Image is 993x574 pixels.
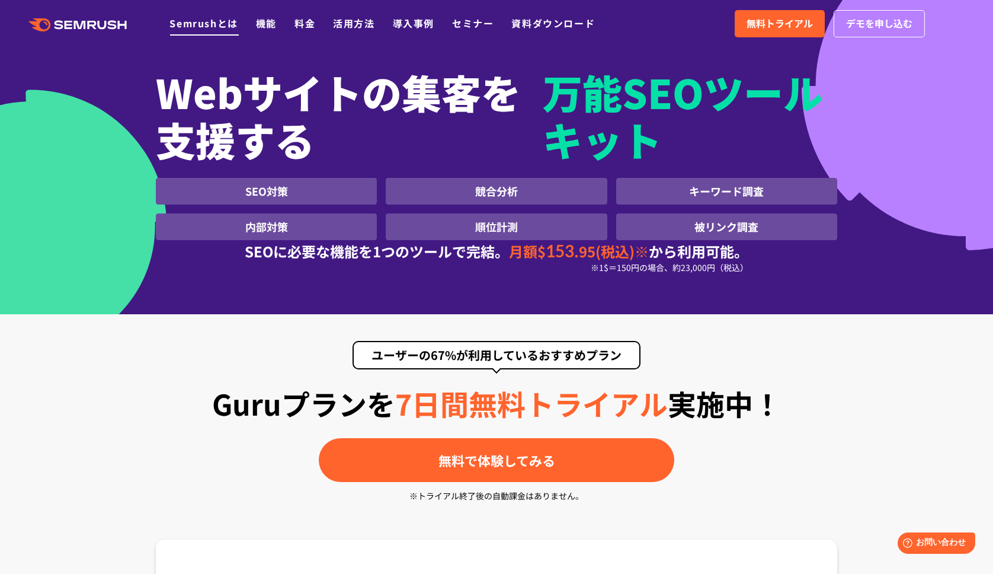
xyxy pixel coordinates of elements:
div: ユーザーの67%が利用しているおすすめプラン [353,341,640,369]
div: ※1$＝150円の場合、約23,000円（税込） [245,262,748,273]
a: 無料トライアル [735,10,825,37]
div: SEOに必要な機能を1つのツールで完結。 から利用可能。 [245,240,748,273]
iframe: Help widget launcher [888,528,980,561]
span: 7日間 [395,382,469,424]
span: Guruプランを [212,382,469,424]
a: 導入事例 [393,16,434,30]
a: 料金 [294,16,315,30]
span: 競合分析 [475,183,518,199]
div: 実施中！ [185,387,808,419]
a: 無料で体験してみる [319,438,674,482]
a: Semrushとは [169,16,238,30]
span: SEO対策 [245,183,288,199]
span: 内部対策 [245,219,288,234]
h1: Webサイトの 集客を支援する [156,68,837,178]
span: キーワード調査 [689,183,764,199]
a: デモを申し込む [834,10,925,37]
span: 順位計測 [475,219,518,234]
span: デモを申し込む [846,16,912,31]
span: 153 [546,241,574,261]
span: 無料で体験してみる [438,451,555,469]
span: 万能SEO ツールキット [543,68,838,163]
span: 月額$ .95(税込)※ [509,241,649,262]
div: ※トライアル終了後の自動課金はありません。 [185,490,808,502]
a: 活用方法 [333,16,374,30]
a: セミナー [452,16,494,30]
span: 無料トライアル [747,16,813,31]
span: 無料トライアル [469,382,668,424]
a: 資料ダウンロード [511,16,595,30]
span: 被リンク調査 [694,219,758,234]
a: 機能 [256,16,277,30]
